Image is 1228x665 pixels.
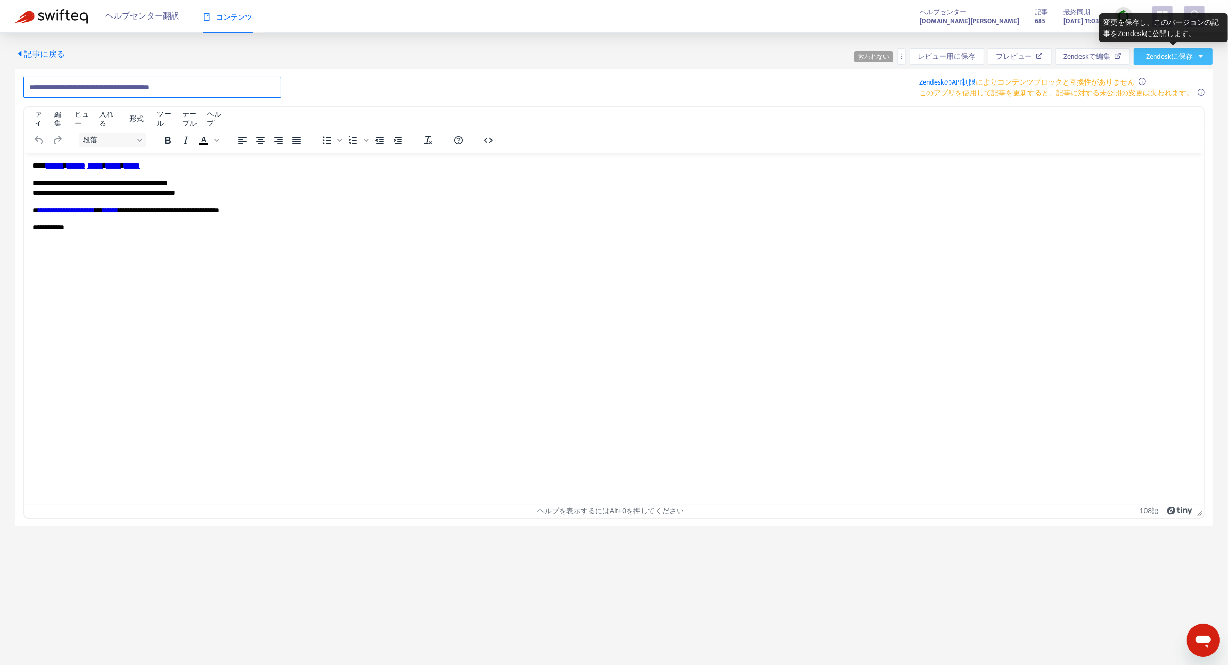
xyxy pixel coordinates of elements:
[177,133,194,147] button: イタリック
[270,133,287,147] button: 右揃え
[371,133,388,147] button: インデントを減らす
[48,133,66,147] button: やり直す
[1139,78,1146,85] span: 情報サークル
[1063,7,1090,18] font: 最終同期
[195,133,221,147] div: テキストの色：黒
[988,48,1052,65] button: プレビュー
[389,133,406,147] button: インデントを増やす
[252,133,269,147] button: 中央揃え
[1140,507,1159,515] font: 108語
[858,53,889,60] font: 救われない
[1197,53,1204,60] span: 下向きキャレット
[537,507,684,515] font: ヘルプを表示するにはAlt+0を押してください
[898,53,905,60] span: もっと
[30,133,48,147] button: 元に戻す
[318,133,344,147] div: 箇条書きリスト
[83,136,97,144] font: 段落
[910,48,984,65] button: レビュー用に保存
[1063,51,1110,62] font: Zendeskで編集
[1156,10,1169,22] span: アプリストア
[419,133,437,147] button: 書式をクリアする
[897,48,906,65] button: もっと
[24,153,1204,505] iframe: リッチテキストエリア
[1193,505,1204,518] div: 上矢印キーと下矢印キーを押してエディターのサイズを変更します。
[217,13,253,21] font: コンテンツ
[1117,10,1130,23] img: sync.dc5367851b00ba804db3.png
[996,51,1032,62] font: プレビュー
[163,9,180,23] font: 翻訳
[1146,51,1193,62] font: Zendeskに保存
[288,133,305,147] button: 正当化する
[234,133,251,147] button: 左揃え
[976,76,1135,88] font: によりコンテンツブロックと互換性がありません
[1187,624,1220,657] iframe: メッセージングウィンドウを開くボタン
[1188,10,1201,22] span: ユーザー
[1103,18,1219,38] font: 変更を保存し、このバージョンの記事をZendeskに公開します。
[106,9,163,23] font: ヘルプセンター
[920,15,1019,27] a: [DOMAIN_NAME][PERSON_NAME]
[24,47,65,61] font: 記事に戻る
[15,49,24,58] span: 左キャレット
[1035,15,1045,27] font: 685
[450,133,467,147] button: ヘルプ
[1055,48,1130,65] button: Zendeskで編集
[920,7,967,18] font: ヘルプセンター
[1198,89,1205,96] span: 情報サークル
[1140,507,1159,516] button: 108語
[345,133,370,147] div: 番号付きリスト
[1063,15,1099,27] font: [DATE] 11:03
[1035,7,1048,18] font: 記事
[79,133,146,147] button: ブロック段落
[918,51,976,62] font: レビュー用に保存
[1134,48,1213,65] button: Zendeskに保存下向きキャレット
[920,76,976,88] a: ZendeskのAPI制限
[920,87,1194,99] font: このアプリを使用して記事を更新すると、記事に対する未公開の変更は失われます。
[203,13,210,21] span: 本
[15,9,88,24] img: スウィフテック
[1167,507,1193,515] a: Tinyを搭載
[159,133,176,147] button: 大胆な
[129,114,144,123] font: 形式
